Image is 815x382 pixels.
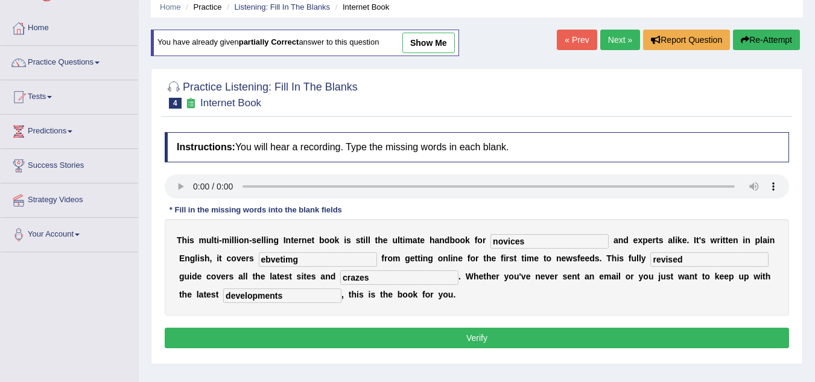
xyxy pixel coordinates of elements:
[617,253,619,263] b: i
[165,132,789,162] h4: You will hear a recording. Type the missing words in each blank.
[239,38,299,47] b: partially correct
[398,235,400,245] b: l
[192,272,197,281] b: d
[733,30,800,50] button: Re-Attempt
[641,253,646,263] b: y
[763,235,767,245] b: a
[483,253,486,263] b: t
[486,253,492,263] b: h
[357,290,359,299] b: i
[272,272,277,281] b: a
[211,272,217,281] b: o
[449,235,455,245] b: b
[335,235,340,245] b: k
[760,272,763,281] b: i
[160,2,181,11] a: Home
[630,272,633,281] b: r
[678,272,685,281] b: w
[595,253,600,263] b: s
[329,235,335,245] b: o
[733,235,738,245] b: n
[246,253,249,263] b: r
[606,253,612,263] b: T
[393,253,400,263] b: m
[360,235,363,245] b: t
[205,253,210,263] b: h
[384,253,387,263] b: r
[701,235,706,245] b: s
[521,253,524,263] b: t
[252,235,257,245] b: s
[246,272,248,281] b: l
[420,235,425,245] b: e
[236,235,239,245] b: i
[239,235,244,245] b: o
[368,235,370,245] b: l
[325,272,331,281] b: n
[349,290,352,299] b: t
[423,253,428,263] b: n
[521,272,526,281] b: v
[653,235,656,245] b: r
[249,235,252,245] b: -
[403,235,405,245] b: i
[611,272,616,281] b: a
[217,253,219,263] b: i
[1,46,138,76] a: Practice Questions
[656,235,659,245] b: t
[340,270,458,285] input: blank
[580,253,585,263] b: e
[556,253,562,263] b: n
[294,235,299,245] b: e
[770,235,775,245] b: n
[165,205,347,216] div: * Fill in the missing words into the blank fields
[458,253,463,263] b: e
[206,272,211,281] b: c
[724,272,729,281] b: e
[661,272,666,281] b: u
[562,272,567,281] b: s
[286,235,291,245] b: n
[306,272,311,281] b: e
[189,235,194,245] b: s
[492,272,496,281] b: e
[690,272,695,281] b: n
[428,253,433,263] b: g
[179,272,185,281] b: g
[504,272,509,281] b: y
[179,290,182,299] b: t
[203,290,206,299] b: t
[524,253,527,263] b: i
[381,253,384,263] b: f
[177,235,182,245] b: T
[566,253,572,263] b: w
[725,235,728,245] b: t
[400,235,403,245] b: t
[705,272,710,281] b: o
[486,272,492,281] b: h
[668,235,673,245] b: a
[378,235,383,245] b: h
[182,290,188,299] b: h
[165,328,789,348] button: Verify
[226,272,229,281] b: r
[311,235,314,245] b: t
[331,272,336,281] b: d
[217,235,219,245] b: i
[219,253,222,263] b: t
[177,142,235,152] b: Instructions:
[319,235,325,245] b: b
[535,272,541,281] b: n
[643,272,649,281] b: o
[232,235,234,245] b: l
[266,235,268,245] b: i
[753,272,760,281] b: w
[297,272,302,281] b: s
[1,80,138,110] a: Tests
[755,235,761,245] b: p
[311,272,316,281] b: s
[439,235,445,245] b: n
[236,253,241,263] b: v
[728,235,733,245] b: e
[642,235,648,245] b: p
